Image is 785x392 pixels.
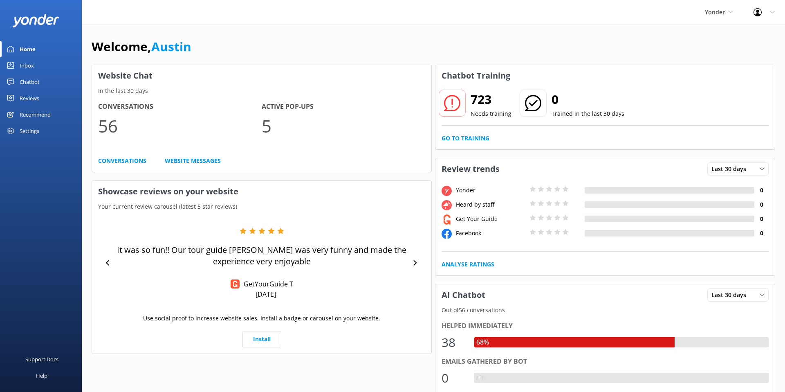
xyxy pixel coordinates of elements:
p: It was so fun!! Our tour guide [PERSON_NAME] was very funny and made the experience very enjoyable [114,244,409,267]
div: 68% [474,337,491,348]
div: Get Your Guide [454,214,527,223]
div: Yonder [454,186,527,195]
img: Get Your Guide Reviews [231,279,240,288]
a: Go to Training [442,134,489,143]
p: Trained in the last 30 days [552,109,624,118]
h3: Chatbot Training [435,65,516,86]
div: Recommend [20,106,51,123]
div: Emails gathered by bot [442,356,769,367]
h3: Review trends [435,158,506,180]
h4: Conversations [98,101,262,112]
p: 56 [98,112,262,140]
div: Support Docs [25,351,58,367]
h4: 0 [754,229,769,238]
p: Out of 56 conversations [435,306,775,315]
p: [DATE] [256,290,276,299]
a: Austin [151,38,191,55]
div: Chatbot [20,74,40,90]
div: Facebook [454,229,527,238]
a: Website Messages [165,156,221,165]
p: Use social proof to increase website sales. Install a badge or carousel on your website. [143,314,380,323]
span: Yonder [705,8,725,16]
p: 5 [262,112,425,140]
span: Last 30 days [711,164,751,173]
p: GetYourGuide T [240,279,293,288]
a: Conversations [98,156,146,165]
h4: Active Pop-ups [262,101,425,112]
span: Last 30 days [711,291,751,300]
h4: 0 [754,200,769,209]
h4: 0 [754,186,769,195]
h3: Showcase reviews on your website [92,181,431,202]
div: Heard by staff [454,200,527,209]
div: 0% [474,373,487,383]
img: yonder-white-logo.png [12,14,59,27]
div: Settings [20,123,39,139]
h3: AI Chatbot [435,284,491,306]
div: Helped immediately [442,321,769,331]
a: Analyse Ratings [442,260,494,269]
h4: 0 [754,214,769,223]
div: 0 [442,368,466,388]
h2: 723 [471,90,511,109]
h2: 0 [552,90,624,109]
h3: Website Chat [92,65,431,86]
p: In the last 30 days [92,86,431,95]
div: Reviews [20,90,39,106]
div: Inbox [20,57,34,74]
p: Your current review carousel (latest 5 star reviews) [92,202,431,211]
h1: Welcome, [92,37,191,56]
div: Help [36,367,47,384]
a: Install [242,331,281,347]
div: Home [20,41,36,57]
p: Needs training [471,109,511,118]
div: 38 [442,333,466,352]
